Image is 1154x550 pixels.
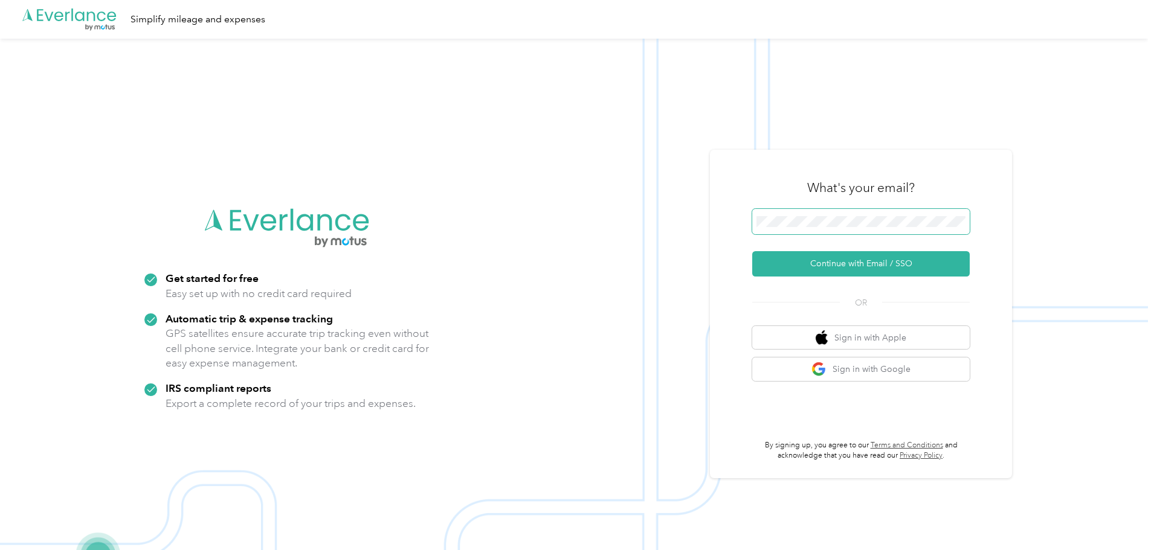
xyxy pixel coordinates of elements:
[166,286,352,301] p: Easy set up with no credit card required
[900,451,943,460] a: Privacy Policy
[752,251,970,277] button: Continue with Email / SSO
[166,396,416,411] p: Export a complete record of your trips and expenses.
[871,441,943,450] a: Terms and Conditions
[166,312,333,325] strong: Automatic trip & expense tracking
[166,326,430,371] p: GPS satellites ensure accurate trip tracking even without cell phone service. Integrate your bank...
[811,362,827,377] img: google logo
[807,179,915,196] h3: What's your email?
[131,12,265,27] div: Simplify mileage and expenses
[166,382,271,394] strong: IRS compliant reports
[752,440,970,461] p: By signing up, you agree to our and acknowledge that you have read our .
[752,357,970,381] button: google logoSign in with Google
[816,330,828,345] img: apple logo
[752,326,970,350] button: apple logoSign in with Apple
[166,272,259,284] strong: Get started for free
[840,296,882,309] span: OR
